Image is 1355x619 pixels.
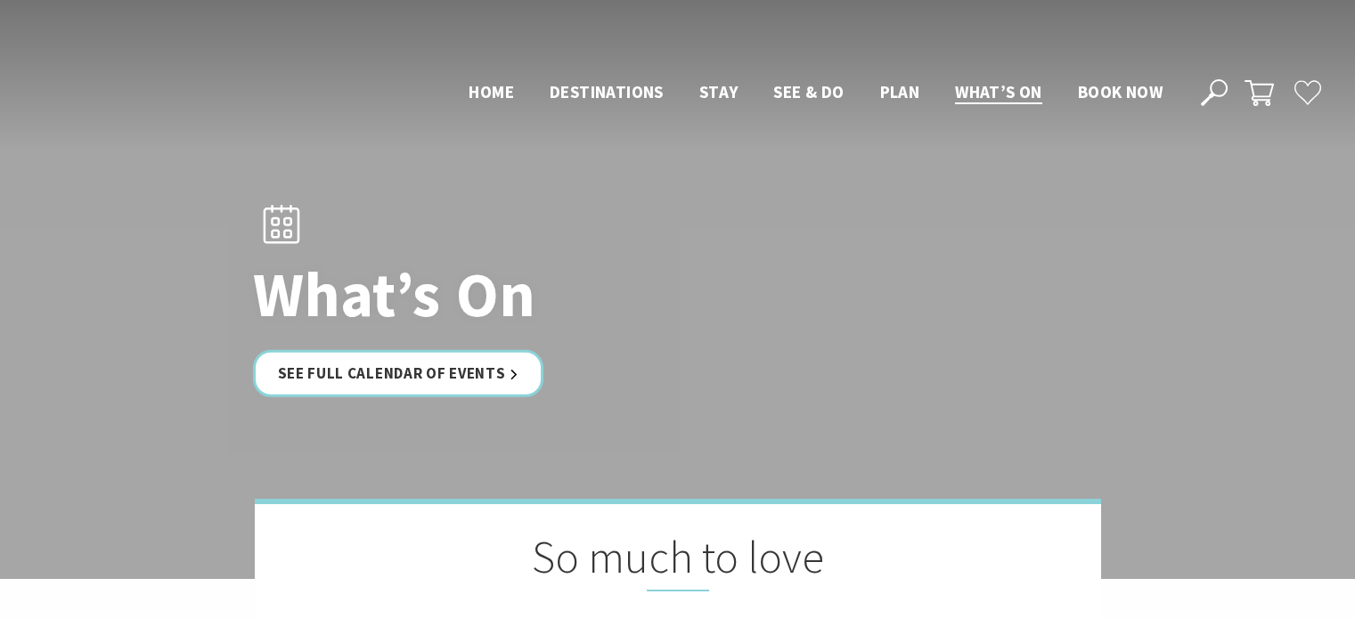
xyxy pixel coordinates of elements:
span: Home [469,81,514,102]
a: See Full Calendar of Events [253,350,544,397]
span: What’s On [955,81,1042,102]
h2: So much to love [344,531,1012,591]
span: See & Do [773,81,844,102]
span: Destinations [550,81,664,102]
h1: What’s On [253,260,756,329]
nav: Main Menu [451,78,1180,108]
span: Plan [880,81,920,102]
span: Stay [699,81,739,102]
span: Book now [1078,81,1163,102]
